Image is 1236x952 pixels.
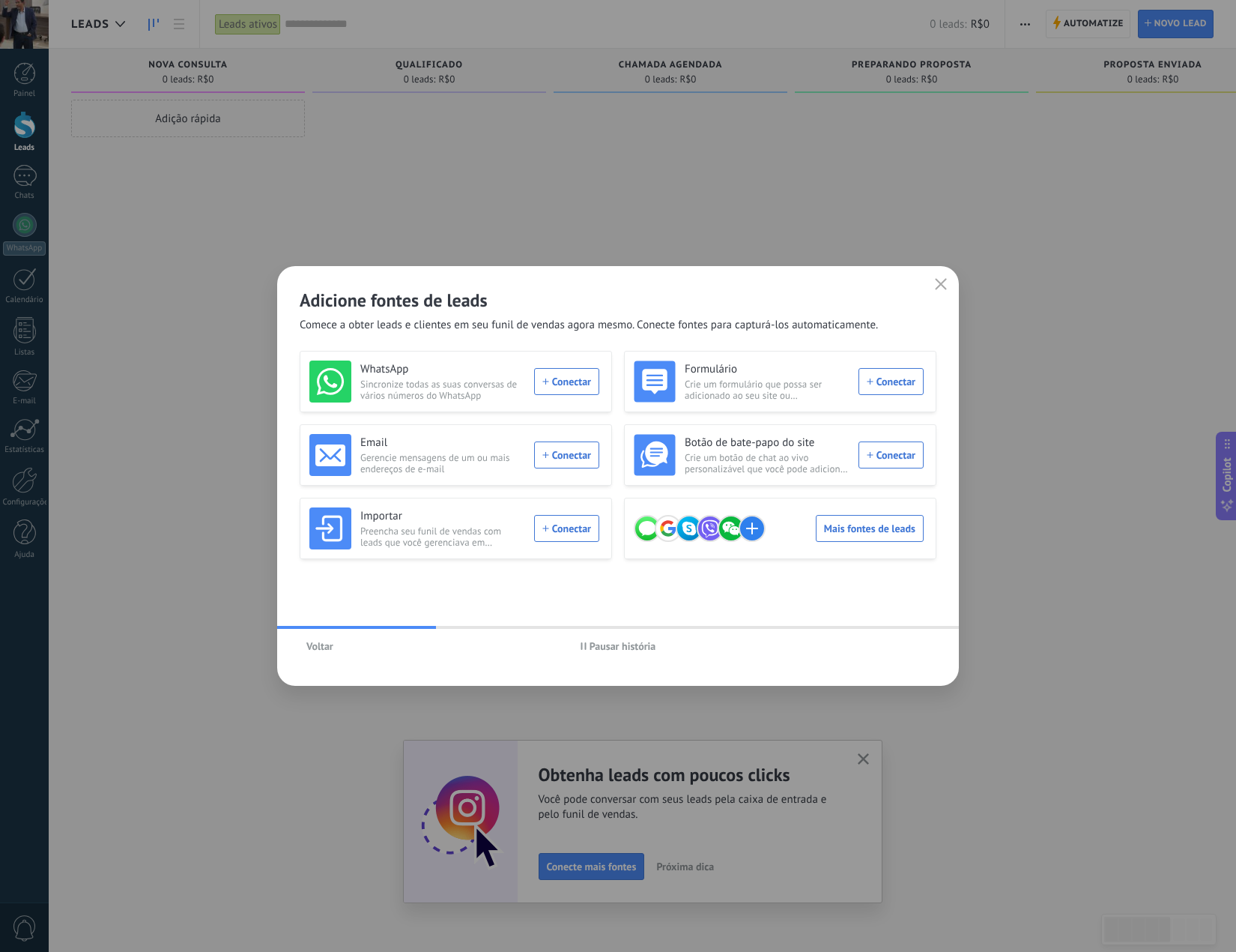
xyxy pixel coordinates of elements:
[300,318,878,333] span: Comece a obter leads e clientes em seu funil de vendas agora mesmo. Conecte fontes para capturá-l...
[300,635,340,657] button: Voltar
[300,289,936,312] h2: Adicione fontes de leads
[360,379,525,401] span: Sincronize todas as suas conversas de vários números do WhatsApp
[590,641,656,651] span: Pausar história
[360,362,525,377] h3: WhatsApp
[360,525,525,548] span: Preencha seu funil de vendas com leads que você gerenciava em planilhas
[685,379,849,401] span: Crie um formulário que possa ser adicionado ao seu site ou compartilhado como um link
[574,635,663,657] button: Pausar história
[685,362,849,377] h3: Formulário
[360,436,525,451] h3: Email
[306,641,333,651] span: Voltar
[360,452,525,475] span: Gerencie mensagens de um ou mais endereços de e-mail
[685,452,849,475] span: Crie um botão de chat ao vivo personalizável que você pode adicionar ao seu site
[360,509,525,524] h3: Importar
[685,436,849,451] h3: Botão de bate-papo do site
